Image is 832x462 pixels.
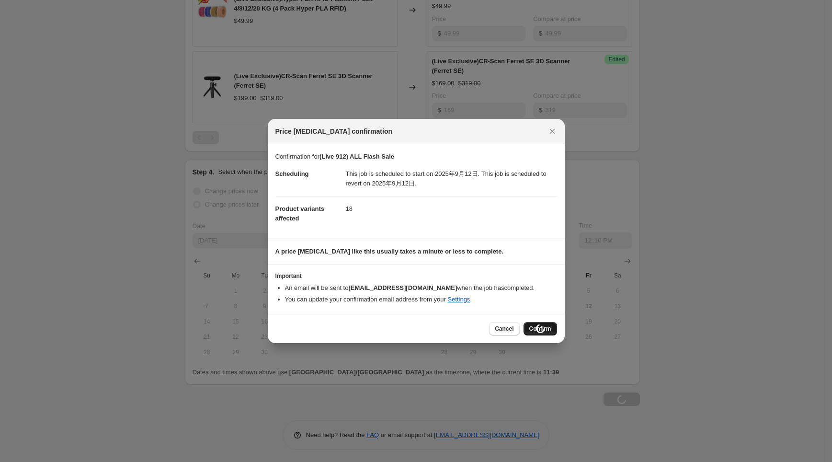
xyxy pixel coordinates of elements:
li: An email will be sent to when the job has completed . [285,283,557,293]
span: Cancel [495,325,513,333]
h3: Important [275,272,557,280]
button: Close [546,125,559,138]
button: Cancel [489,322,519,335]
b: A price [MEDICAL_DATA] like this usually takes a minute or less to complete. [275,248,504,255]
b: [EMAIL_ADDRESS][DOMAIN_NAME] [348,284,457,291]
p: Confirmation for [275,152,557,162]
a: Settings [447,296,470,303]
dd: 18 [346,196,557,221]
dd: This job is scheduled to start on 2025年9月12日. This job is scheduled to revert on 2025年9月12日. [346,162,557,196]
span: Scheduling [275,170,309,177]
li: You can update your confirmation email address from your . [285,295,557,304]
span: Product variants affected [275,205,325,222]
b: (Live 912) ALL Flash Sale [319,153,394,160]
span: Price [MEDICAL_DATA] confirmation [275,127,393,136]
